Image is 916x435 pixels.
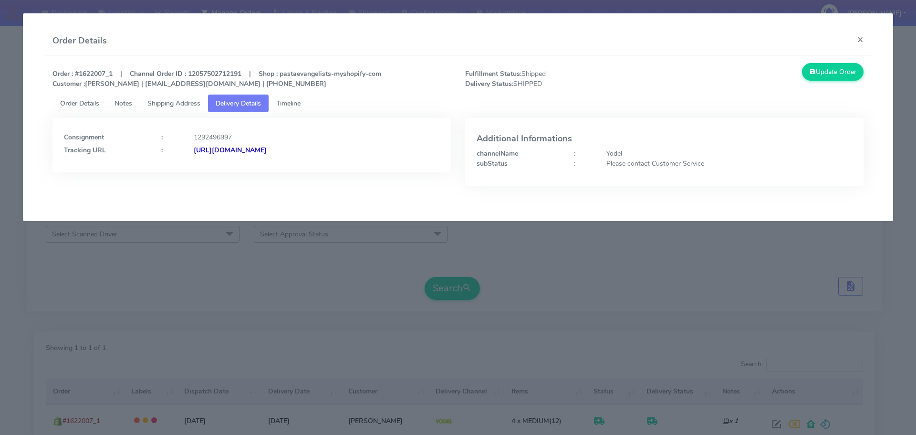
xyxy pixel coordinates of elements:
strong: Order : #1622007_1 | Channel Order ID : 12057502712191 | Shop : pastaevangelists-myshopify-com [P... [52,69,381,88]
button: Update Order [802,63,864,81]
strong: subStatus [477,159,508,168]
span: Order Details [60,99,99,108]
h4: Order Details [52,34,107,47]
strong: Consignment [64,133,104,142]
strong: channelName [477,149,518,158]
strong: [URL][DOMAIN_NAME] [194,146,267,155]
div: Please contact Customer Service [599,159,859,169]
div: 1292496997 [187,132,447,142]
span: Timeline [276,99,301,108]
strong: Fulfillment Status: [465,69,521,78]
strong: Tracking URL [64,146,106,155]
span: Shipped SHIPPED [458,69,665,89]
strong: Delivery Status: [465,79,513,88]
ul: Tabs [52,95,864,112]
span: Shipping Address [147,99,200,108]
div: Yodel [599,149,859,159]
strong: : [574,159,575,168]
span: Notes [114,99,132,108]
strong: : [161,133,163,142]
strong: Customer : [52,79,85,88]
button: Close [850,27,871,52]
h4: Additional Informations [477,134,852,144]
strong: : [161,146,163,155]
span: Delivery Details [216,99,261,108]
strong: : [574,149,575,158]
